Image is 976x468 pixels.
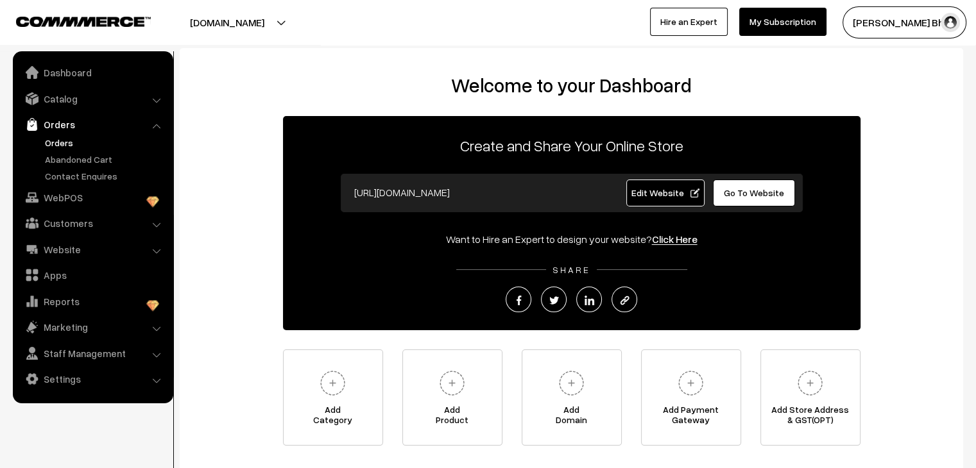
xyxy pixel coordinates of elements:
div: Want to Hire an Expert to design your website? [283,231,860,247]
a: Website [16,238,169,261]
button: [PERSON_NAME] Bha… [843,6,966,38]
img: COMMMERCE [16,17,151,26]
a: Reports [16,290,169,313]
a: Staff Management [16,342,169,365]
a: Orders [16,113,169,136]
a: Marketing [16,315,169,338]
h2: Welcome to your Dashboard [193,74,950,97]
img: plus.svg [673,365,708,401]
a: Contact Enquires [42,169,169,183]
span: Edit Website [631,187,699,198]
span: Add Payment Gateway [642,405,741,430]
a: Settings [16,367,169,390]
a: Catalog [16,87,169,110]
img: plus.svg [434,365,470,401]
a: COMMMERCE [16,13,128,28]
img: plus.svg [792,365,828,401]
a: Click Here [652,233,698,246]
span: Add Store Address & GST(OPT) [761,405,860,430]
span: Go To Website [724,187,784,198]
a: Customers [16,212,169,235]
a: AddDomain [522,349,622,446]
p: Create and Share Your Online Store [283,134,860,157]
a: Add PaymentGateway [641,349,741,446]
a: Hire an Expert [650,8,728,36]
a: Abandoned Cart [42,153,169,166]
a: Orders [42,136,169,149]
img: user [941,13,960,32]
span: Add Product [403,405,502,430]
a: My Subscription [739,8,826,36]
span: Add Category [284,405,382,430]
span: SHARE [546,264,597,275]
img: plus.svg [554,365,589,401]
a: Dashboard [16,61,169,84]
span: Add Domain [522,405,621,430]
a: WebPOS [16,186,169,209]
a: Add Store Address& GST(OPT) [760,349,860,446]
button: [DOMAIN_NAME] [145,6,309,38]
a: Go To Website [713,180,796,206]
a: AddCategory [283,349,383,446]
a: Edit Website [626,180,705,206]
a: AddProduct [402,349,502,446]
a: Apps [16,263,169,287]
img: plus.svg [315,365,350,401]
